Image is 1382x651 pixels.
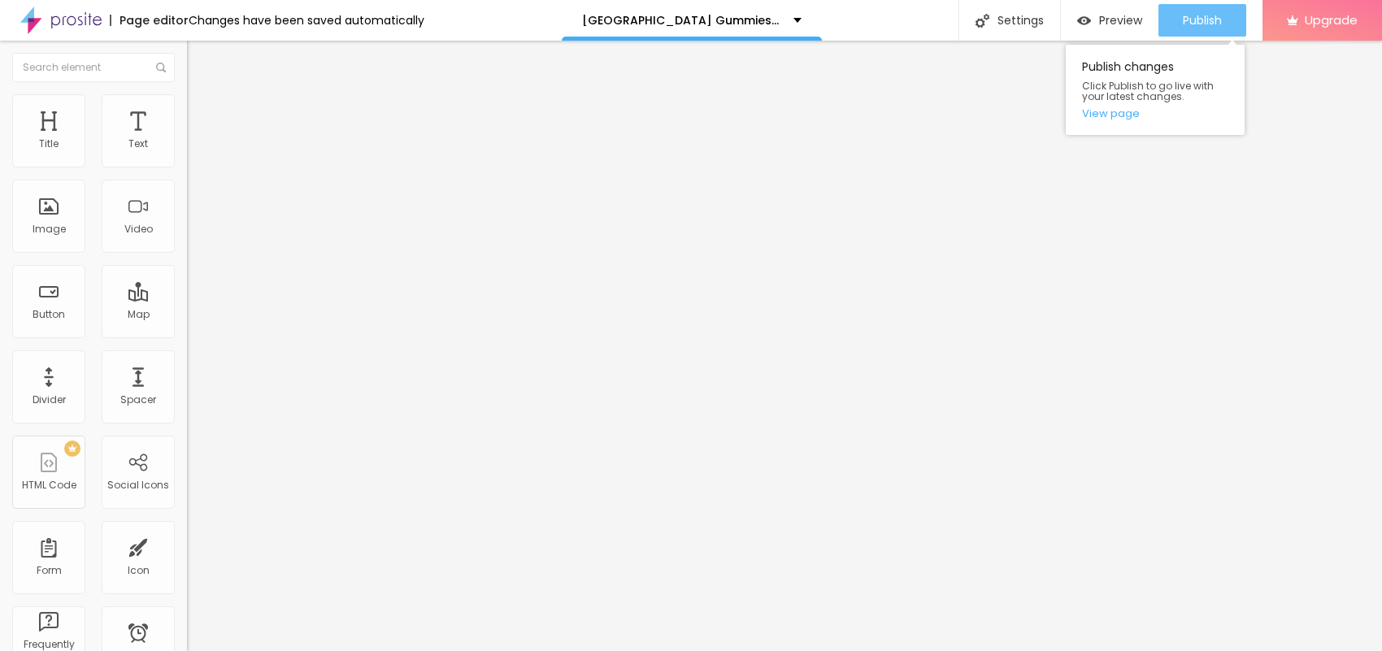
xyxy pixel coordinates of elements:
button: Preview [1061,4,1158,37]
span: Click Publish to go live with your latest changes. [1082,80,1228,102]
span: Preview [1099,14,1142,27]
div: Page editor [110,15,189,26]
div: Image [33,224,66,235]
img: Icone [156,63,166,72]
div: Form [37,565,62,576]
img: view-1.svg [1077,14,1091,28]
div: Changes have been saved automatically [189,15,424,26]
div: Divider [33,394,66,406]
div: Video [124,224,153,235]
span: Upgrade [1305,13,1358,27]
span: Publish [1183,14,1222,27]
img: Icone [976,14,989,28]
div: HTML Code [22,480,76,491]
div: Social Icons [107,480,169,491]
div: Button [33,309,65,320]
div: Publish changes [1066,45,1245,135]
div: Title [39,138,59,150]
input: Search element [12,53,175,82]
div: Text [128,138,148,150]
iframe: Editor [187,41,1382,651]
div: Spacer [120,394,156,406]
p: [GEOGRAPHIC_DATA] Gummies [GEOGRAPHIC_DATA] [582,15,781,26]
button: Publish [1158,4,1246,37]
div: Icon [128,565,150,576]
a: View page [1082,108,1228,119]
div: Map [128,309,150,320]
